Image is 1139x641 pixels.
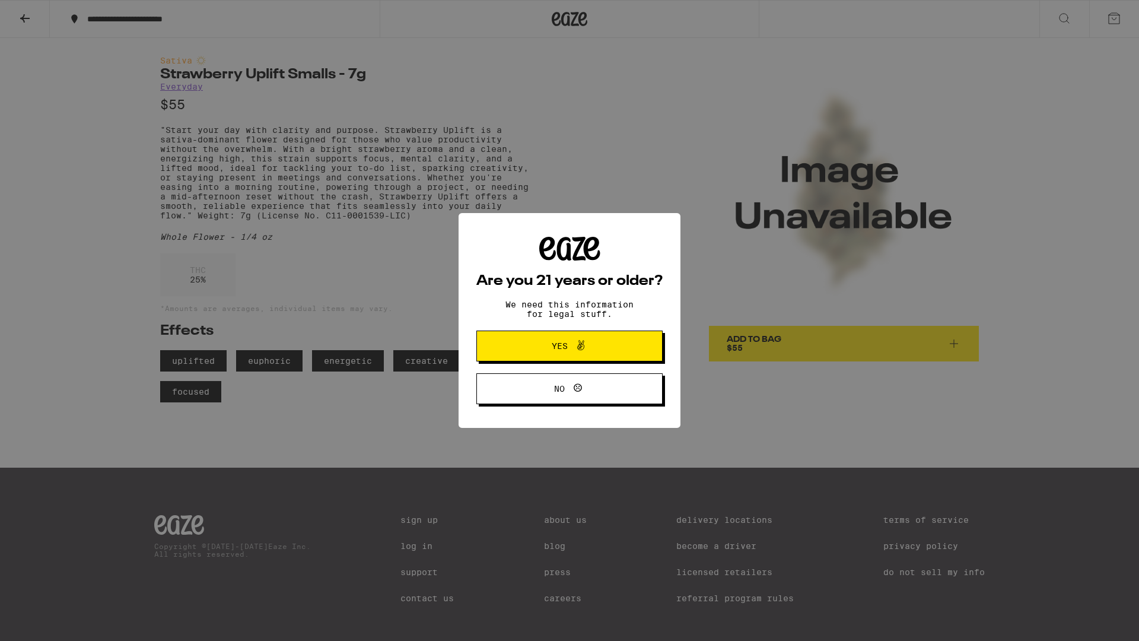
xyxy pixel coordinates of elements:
p: We need this information for legal stuff. [495,300,644,319]
span: Yes [552,342,568,350]
button: No [476,373,663,404]
iframe: Opens a widget where you can find more information [1065,605,1127,635]
span: No [554,385,565,393]
h2: Are you 21 years or older? [476,274,663,288]
button: Yes [476,331,663,361]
